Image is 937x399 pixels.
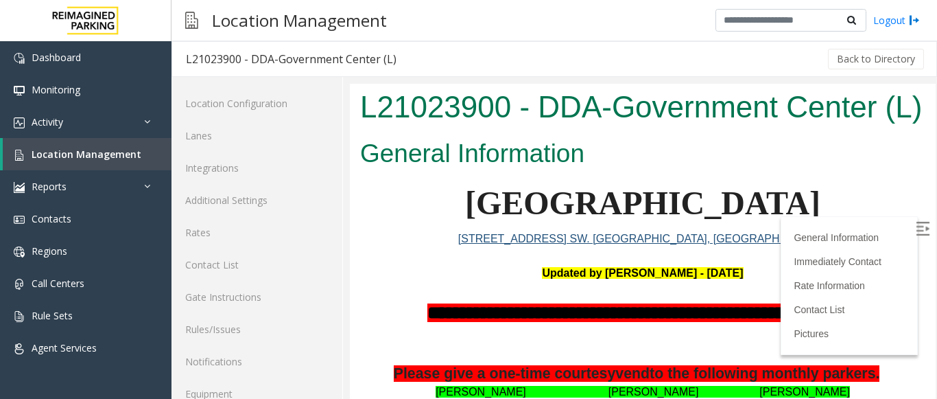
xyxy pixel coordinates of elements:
img: 'icon' [14,182,25,193]
a: Immediately Contact [444,172,532,183]
span: to the following monthly parkers. [300,282,530,298]
div: L21023900 - DDA-Government Center (L) [186,50,396,68]
font: [PERSON_NAME] [PERSON_NAME] [PERSON_NAME] [78,320,508,332]
font: [PERSON_NAME] [PERSON_NAME] [PERSON_NAME] [103,337,484,349]
a: Additional Settings [171,184,342,216]
a: Logout [873,13,920,27]
span: Regions [32,244,67,258]
span: Please give a one-time courtesy [44,282,266,298]
font: Verneicher Favors Taymeion [PERSON_NAME] [PERSON_NAME] [73,355,513,367]
button: Back to Directory [828,49,924,69]
a: Rate Information [444,196,515,207]
a: Lanes [171,119,342,152]
a: General Information [444,148,529,159]
a: Contact List [171,249,342,281]
span: Reports [32,180,67,193]
img: 'icon' [14,150,25,161]
a: Contact List [444,220,495,231]
span: Rule Sets [32,309,73,322]
span: vend [265,282,300,298]
a: Rates [171,216,342,249]
a: Notifications [171,345,342,378]
a: Pictures [444,244,479,255]
h2: General Information [10,52,576,88]
span: Monitoring [32,83,80,96]
h3: Location Management [205,3,394,37]
img: pageIcon [185,3,198,37]
span: Activity [32,115,63,128]
img: 'icon' [14,279,25,290]
span: Agent Services [32,341,97,354]
img: 'icon' [14,214,25,225]
span: Call Centers [32,277,84,290]
img: 'icon' [14,343,25,354]
a: Location Management [3,138,171,170]
h1: L21023900 - DDA-Government Center (L) [10,2,576,45]
span: [GEOGRAPHIC_DATA] [115,101,471,137]
img: logout [909,13,920,27]
a: Location Configuration [171,87,342,119]
a: Gate Instructions [171,281,342,313]
span: Location Management [32,148,141,161]
img: Open/Close Sidebar Menu [566,138,580,152]
img: 'icon' [14,247,25,258]
img: 'icon' [14,85,25,96]
span: Dashboard [32,51,81,64]
a: Integrations [171,152,342,184]
img: 'icon' [14,53,25,64]
img: 'icon' [14,311,25,322]
a: [STREET_ADDRESS] SW. [GEOGRAPHIC_DATA], [GEOGRAPHIC_DATA] [108,149,477,161]
span: Contacts [32,212,71,225]
img: 'icon' [14,117,25,128]
font: Updated by [PERSON_NAME] - [DATE] [192,183,393,195]
a: Rules/Issues [171,313,342,345]
font: [PERSON_NAME] [PERSON_NAME] [PERSON_NAME] [86,302,500,314]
